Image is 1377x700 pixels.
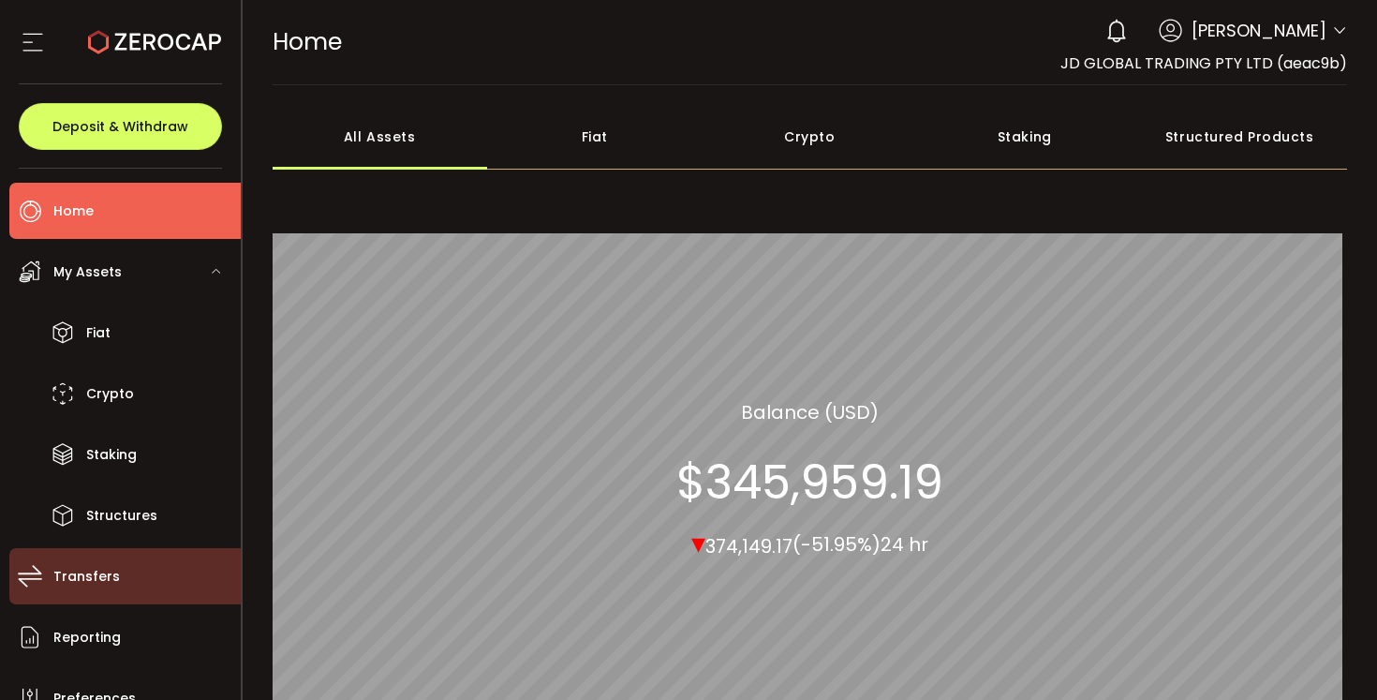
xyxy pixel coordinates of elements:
span: 24 hr [881,531,928,558]
section: Balance (USD) [741,397,879,425]
div: All Assets [273,104,488,170]
span: JD GLOBAL TRADING PTY LTD (aeac9b) [1060,52,1347,74]
span: Reporting [53,624,121,651]
span: ▾ [691,522,705,562]
span: Crypto [86,380,134,408]
div: Fiat [487,104,703,170]
span: Transfers [53,563,120,590]
span: Fiat [86,320,111,347]
span: Staking [86,441,137,469]
div: 聊天小组件 [1154,498,1377,700]
span: Deposit & Withdraw [52,120,188,133]
div: Staking [917,104,1133,170]
div: Structured Products [1133,104,1348,170]
span: Home [53,198,94,225]
div: Crypto [703,104,918,170]
span: [PERSON_NAME] [1192,18,1326,43]
iframe: Chat Widget [1154,498,1377,700]
span: Structures [86,502,157,529]
span: 374,149.17 [705,532,792,559]
span: (-51.95%) [792,531,881,558]
span: My Assets [53,259,122,286]
span: Home [273,25,342,58]
section: $345,959.19 [676,454,943,510]
button: Deposit & Withdraw [19,103,222,150]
